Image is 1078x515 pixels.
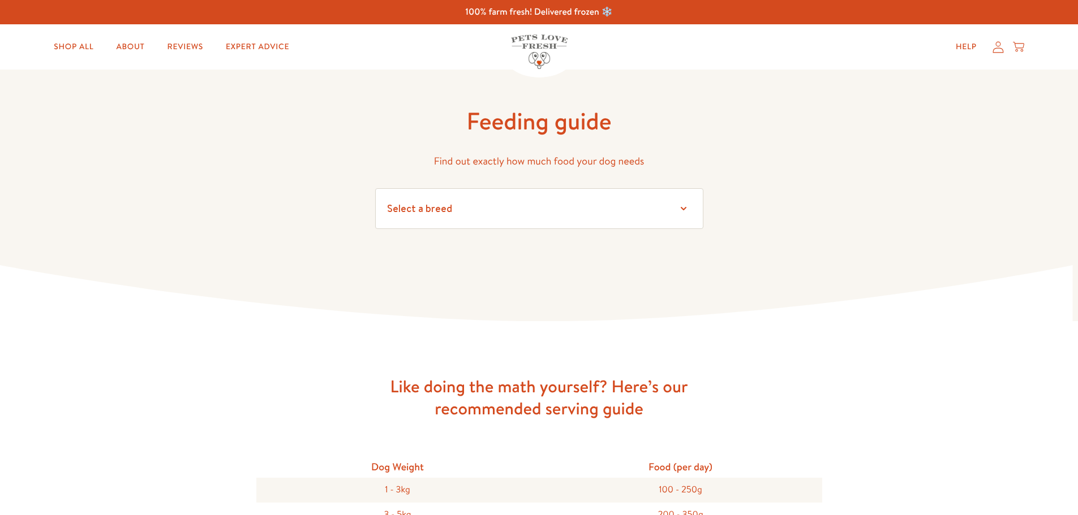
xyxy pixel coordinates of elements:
[107,36,153,58] a: About
[45,36,102,58] a: Shop All
[539,456,822,478] div: Food (per day)
[539,478,822,502] div: 100 - 250g
[375,153,703,170] p: Find out exactly how much food your dog needs
[256,456,539,478] div: Dog Weight
[158,36,212,58] a: Reviews
[256,478,539,502] div: 1 - 3kg
[511,34,568,69] img: Pets Love Fresh
[358,375,720,419] h3: Like doing the math yourself? Here’s our recommended serving guide
[217,36,298,58] a: Expert Advice
[375,106,703,137] h1: Feeding guide
[947,36,986,58] a: Help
